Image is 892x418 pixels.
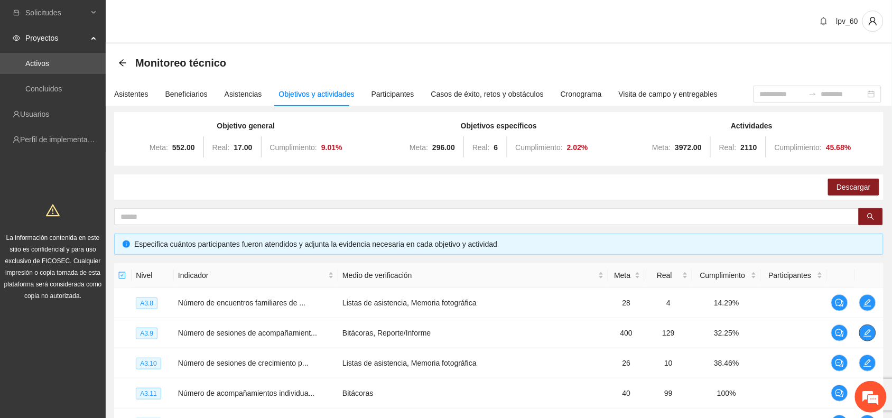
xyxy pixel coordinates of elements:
[410,143,428,152] span: Meta:
[608,288,645,318] td: 28
[867,213,875,221] span: search
[692,263,761,288] th: Cumplimiento
[25,85,62,93] a: Concluidos
[114,88,148,100] div: Asistentes
[649,270,680,281] span: Real
[494,143,498,152] strong: 6
[831,385,848,402] button: comment
[761,263,827,288] th: Participantes
[20,110,49,118] a: Usuarios
[837,17,858,25] span: lpv_60
[178,299,305,307] span: Número de encuentros familiares de ...
[561,88,602,100] div: Cronograma
[132,263,174,288] th: Nivel
[567,143,588,152] strong: 2.02 %
[174,263,338,288] th: Indicador
[270,143,317,152] span: Cumplimiento:
[859,324,876,341] button: edit
[608,378,645,408] td: 40
[135,54,226,71] span: Monitoreo técnico
[692,318,761,348] td: 32.25%
[860,329,876,337] span: edit
[172,143,195,152] strong: 552.00
[831,355,848,371] button: comment
[431,88,544,100] div: Casos de éxito, retos y obstáculos
[338,378,608,408] td: Bitácoras
[4,234,102,300] span: La información contenida en este sitio es confidencial y para uso exclusivo de FICOSEC. Cualquier...
[859,294,876,311] button: edit
[55,54,178,68] div: Conversaciones
[25,2,88,23] span: Solicitudes
[775,143,822,152] span: Cumplimiento:
[338,263,608,288] th: Medio de verificación
[118,59,127,68] div: Back
[136,358,161,369] span: A3.10
[212,143,230,152] span: Real:
[57,280,150,300] div: Chatear ahora
[136,328,157,339] span: A3.9
[178,359,309,367] span: Número de sesiones de crecimiento p...
[134,238,875,250] div: Especifica cuántos participantes fueron atendidos y adjunta la evidencia necesaria en cada objeti...
[26,156,180,264] span: No hay ninguna conversación en curso
[731,122,773,130] strong: Actividades
[859,208,883,225] button: search
[692,378,761,408] td: 100%
[217,122,275,130] strong: Objetivo general
[338,348,608,378] td: Listas de asistencia, Memoria fotográfica
[859,355,876,371] button: edit
[645,378,692,408] td: 99
[809,90,817,98] span: swap-right
[461,122,537,130] strong: Objetivos específicos
[13,9,20,16] span: inbox
[118,272,126,279] span: check-square
[150,143,168,152] span: Meta:
[173,5,199,31] div: Minimizar ventana de chat en vivo
[837,181,871,193] span: Descargar
[608,348,645,378] td: 26
[696,270,749,281] span: Cumplimiento
[20,135,103,144] a: Perfil de implementadora
[692,348,761,378] td: 38.46%
[25,59,49,68] a: Activos
[136,298,157,309] span: A3.8
[136,388,161,400] span: A3.11
[675,143,702,152] strong: 3972.00
[645,263,692,288] th: Real
[123,240,130,248] span: info-circle
[234,143,252,152] strong: 17.00
[719,143,737,152] span: Real:
[863,16,883,26] span: user
[338,288,608,318] td: Listas de asistencia, Memoria fotográfica
[741,143,757,152] strong: 2110
[828,179,879,196] button: Descargar
[118,59,127,67] span: arrow-left
[13,34,20,42] span: eye
[178,270,326,281] span: Indicador
[645,348,692,378] td: 10
[516,143,563,152] span: Cumplimiento:
[619,88,718,100] div: Visita de campo y entregables
[432,143,455,152] strong: 296.00
[342,270,596,281] span: Medio de verificación
[612,270,633,281] span: Meta
[371,88,414,100] div: Participantes
[815,13,832,30] button: bell
[608,318,645,348] td: 400
[321,143,342,152] strong: 9.01 %
[165,88,208,100] div: Beneficiarios
[809,90,817,98] span: to
[279,88,355,100] div: Objetivos y actividades
[816,17,832,25] span: bell
[178,389,314,397] span: Número de acompañamientos individua...
[338,318,608,348] td: Bitácoras, Reporte/Informe
[860,359,876,367] span: edit
[652,143,671,152] span: Meta:
[862,11,884,32] button: user
[225,88,262,100] div: Asistencias
[831,294,848,311] button: comment
[25,27,88,49] span: Proyectos
[765,270,815,281] span: Participantes
[860,299,876,307] span: edit
[46,203,60,217] span: warning
[645,288,692,318] td: 4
